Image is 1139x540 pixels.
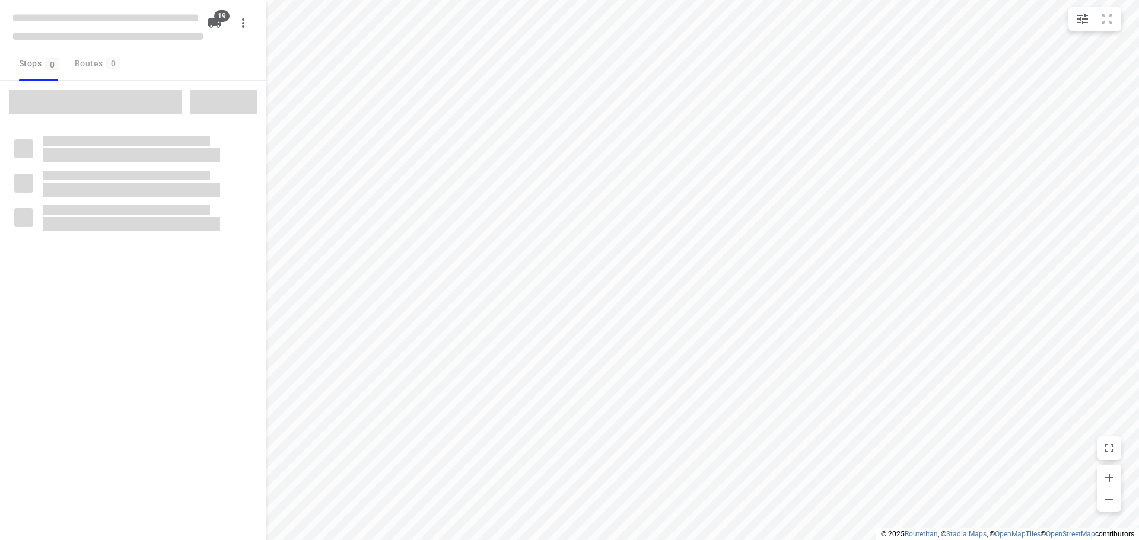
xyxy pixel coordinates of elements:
[1046,530,1095,538] a: OpenStreetMap
[905,530,938,538] a: Routetitan
[881,530,1134,538] li: © 2025 , © , © © contributors
[1071,7,1095,31] button: Map settings
[946,530,987,538] a: Stadia Maps
[1068,7,1121,31] div: small contained button group
[995,530,1041,538] a: OpenMapTiles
